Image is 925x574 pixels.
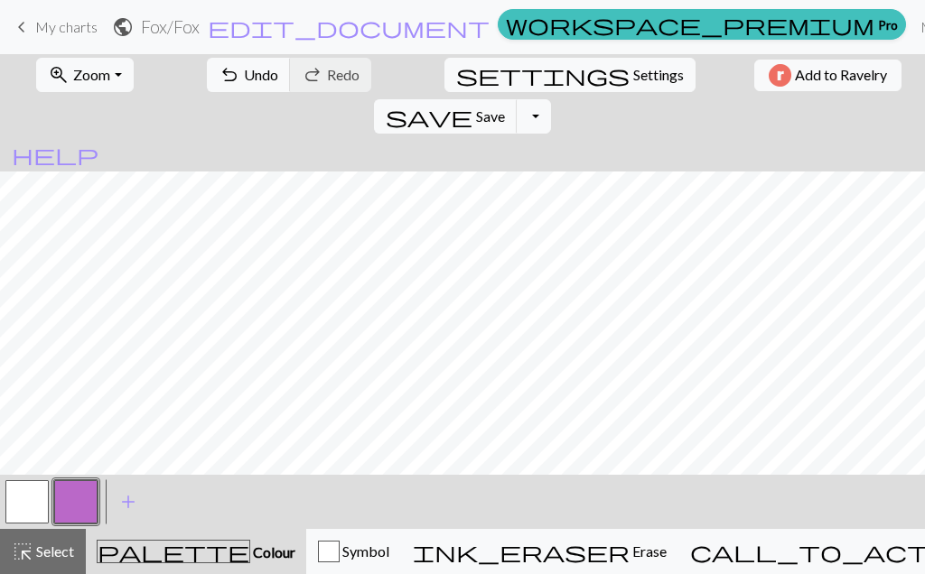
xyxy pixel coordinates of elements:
button: Colour [86,529,306,574]
span: Zoom [73,66,110,83]
span: add [117,489,139,514]
button: Symbol [306,529,401,574]
span: undo [219,62,240,88]
button: Save [374,99,518,134]
span: public [112,14,134,40]
span: save [386,104,472,129]
button: Erase [401,529,678,574]
a: My charts [11,12,98,42]
span: Add to Ravelry [795,64,887,87]
img: Ravelry [769,64,791,87]
span: zoom_in [48,62,70,88]
span: Erase [630,542,667,560]
span: keyboard_arrow_left [11,14,33,40]
span: Select [33,542,74,560]
span: Symbol [340,542,389,560]
span: highlight_alt [12,539,33,564]
span: Settings [633,64,684,86]
span: ink_eraser [413,539,630,564]
span: Colour [250,543,295,560]
span: palette [98,539,249,564]
button: Zoom [36,58,133,92]
button: Undo [207,58,291,92]
span: edit_document [208,14,490,40]
span: help [12,142,98,167]
span: My charts [35,18,98,35]
button: SettingsSettings [444,58,696,92]
button: Add to Ravelry [754,60,902,91]
span: Undo [244,66,278,83]
a: Pro [498,9,906,40]
i: Settings [456,64,630,86]
span: Save [476,107,505,125]
h2: Fox / Fox [141,16,200,37]
span: settings [456,62,630,88]
span: workspace_premium [506,12,874,37]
